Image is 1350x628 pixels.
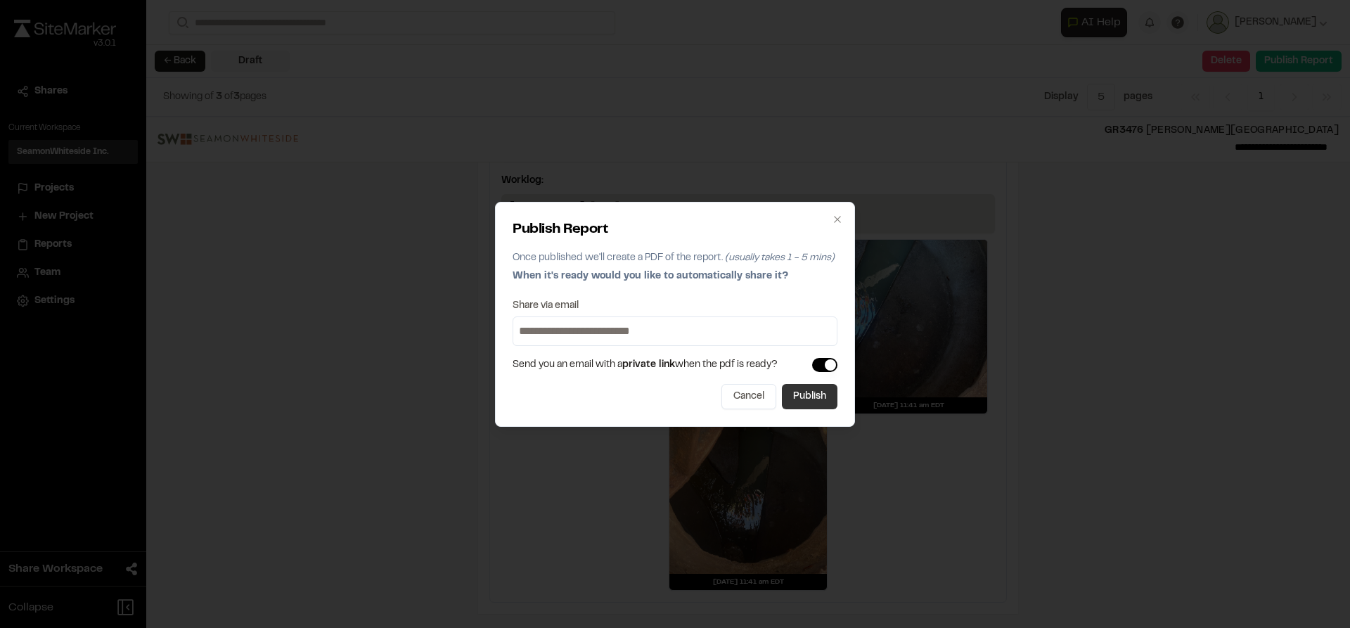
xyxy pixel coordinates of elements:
button: Publish [782,384,837,409]
span: (usually takes 1 - 5 mins) [725,254,835,262]
p: Once published we'll create a PDF of the report. [513,250,837,266]
span: When it's ready would you like to automatically share it? [513,272,788,281]
button: Cancel [721,384,776,409]
span: private link [622,361,675,369]
h2: Publish Report [513,219,837,241]
label: Share via email [513,301,579,311]
span: Send you an email with a when the pdf is ready? [513,357,778,373]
